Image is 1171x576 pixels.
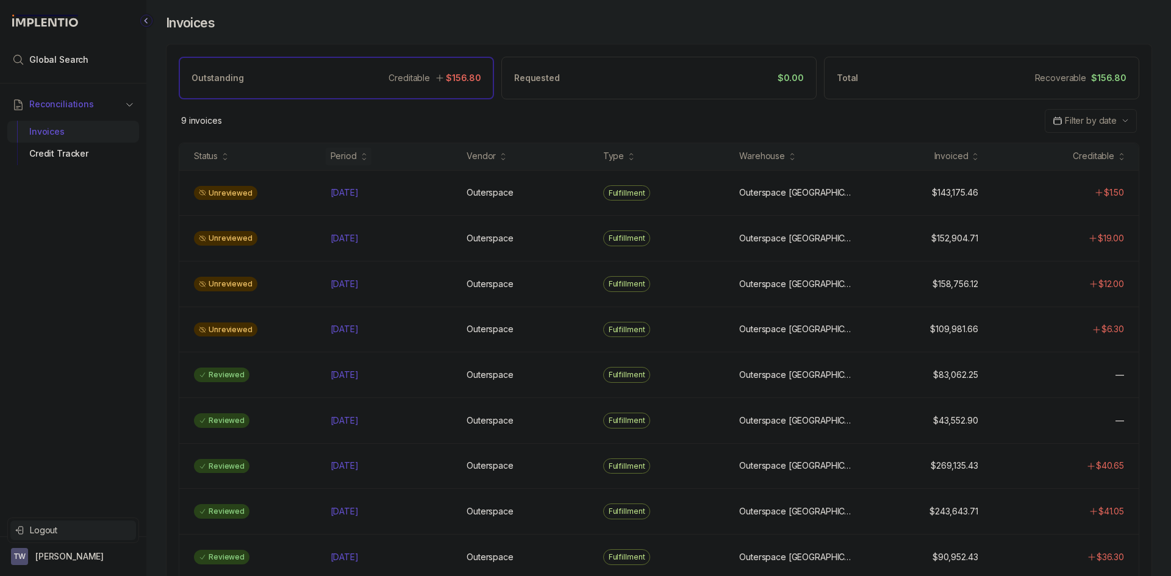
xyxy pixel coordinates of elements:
p: [DATE] [331,460,359,472]
p: $1.50 [1104,187,1124,199]
p: $6.30 [1101,323,1124,335]
p: $156.80 [446,72,481,84]
p: $269,135.43 [931,460,978,472]
p: Outerspace [467,232,514,244]
div: Vendor [467,150,496,162]
p: Requested [514,72,560,84]
div: Reviewed [194,459,249,474]
p: $152,904.71 [931,232,978,244]
div: Type [603,150,624,162]
p: Fulfillment [609,414,645,427]
div: Invoices [17,121,129,143]
div: Unreviewed [194,277,257,291]
p: Recoverable [1035,72,1086,84]
search: Date Range Picker [1053,115,1117,127]
p: Outerspace [GEOGRAPHIC_DATA] [739,551,851,563]
p: $40.65 [1096,460,1124,472]
p: $41.05 [1098,505,1124,517]
p: [DATE] [331,551,359,563]
div: Status [194,150,218,162]
p: $36.30 [1097,551,1124,563]
p: Total [837,72,858,84]
p: $19.00 [1098,232,1124,244]
button: Date Range Picker [1045,109,1137,132]
p: Fulfillment [609,232,645,244]
p: Outerspace [467,187,514,199]
p: Outerspace [467,369,514,381]
p: $0.00 [778,72,804,84]
p: Outerspace [467,278,514,290]
p: — [1115,414,1124,427]
div: Creditable [1073,150,1114,162]
p: Outerspace [467,323,514,335]
p: $83,062.25 [933,369,978,381]
div: Reconciliations [7,118,139,168]
p: $109,981.66 [930,323,978,335]
p: Outerspace [GEOGRAPHIC_DATA] [739,323,851,335]
p: 9 invoices [181,115,222,127]
p: Outerspace [GEOGRAPHIC_DATA] [739,460,851,472]
span: Global Search [29,54,88,66]
p: $243,643.71 [929,505,978,517]
span: Filter by date [1065,115,1117,126]
span: Reconciliations [29,98,94,110]
div: Collapse Icon [139,13,154,28]
p: Outerspace [467,414,514,427]
p: Creditable [389,72,430,84]
p: [DATE] [331,414,359,427]
p: Outerspace [467,460,514,472]
p: Outerspace [GEOGRAPHIC_DATA] [739,187,851,199]
p: $156.80 [1091,72,1126,84]
button: Reconciliations [7,91,139,118]
p: Outerspace [GEOGRAPHIC_DATA] [739,278,851,290]
p: Outerspace [GEOGRAPHIC_DATA] [739,232,851,244]
p: [DATE] [331,232,359,244]
p: [DATE] [331,278,359,290]
p: $12.00 [1098,278,1124,290]
div: Invoiced [934,150,969,162]
p: Outerspace [467,551,514,563]
p: Fulfillment [609,505,645,517]
p: $143,175.46 [932,187,978,199]
p: [DATE] [331,369,359,381]
p: [DATE] [331,323,359,335]
p: Fulfillment [609,278,645,290]
div: Reviewed [194,504,249,519]
p: $43,552.90 [933,414,978,427]
p: Fulfillment [609,369,645,381]
div: Unreviewed [194,322,257,337]
div: Reviewed [194,413,249,428]
span: User initials [11,548,28,565]
p: Fulfillment [609,460,645,472]
p: Fulfillment [609,324,645,336]
p: Outerspace [GEOGRAPHIC_DATA] [739,414,851,427]
div: Remaining page entries [181,115,222,127]
p: Outerspace [GEOGRAPHIC_DATA] [739,369,851,381]
div: Credit Tracker [17,143,129,165]
p: [DATE] [331,505,359,517]
p: Fulfillment [609,551,645,563]
div: Reviewed [194,368,249,382]
div: Unreviewed [194,231,257,246]
h4: Invoices [166,15,215,32]
div: Unreviewed [194,186,257,201]
p: Outerspace [GEOGRAPHIC_DATA] [739,505,851,517]
p: Logout [30,524,131,536]
p: [PERSON_NAME] [35,550,104,563]
div: Reviewed [194,550,249,564]
p: $90,952.43 [933,551,978,563]
button: User initials[PERSON_NAME] [11,548,135,565]
p: — [1115,369,1124,381]
p: Outerspace [467,505,514,517]
p: [DATE] [331,187,359,199]
p: Fulfillment [609,187,645,199]
p: Outstanding [192,72,243,84]
div: Warehouse [739,150,785,162]
div: Period [331,150,357,162]
p: $158,756.12 [933,278,978,290]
